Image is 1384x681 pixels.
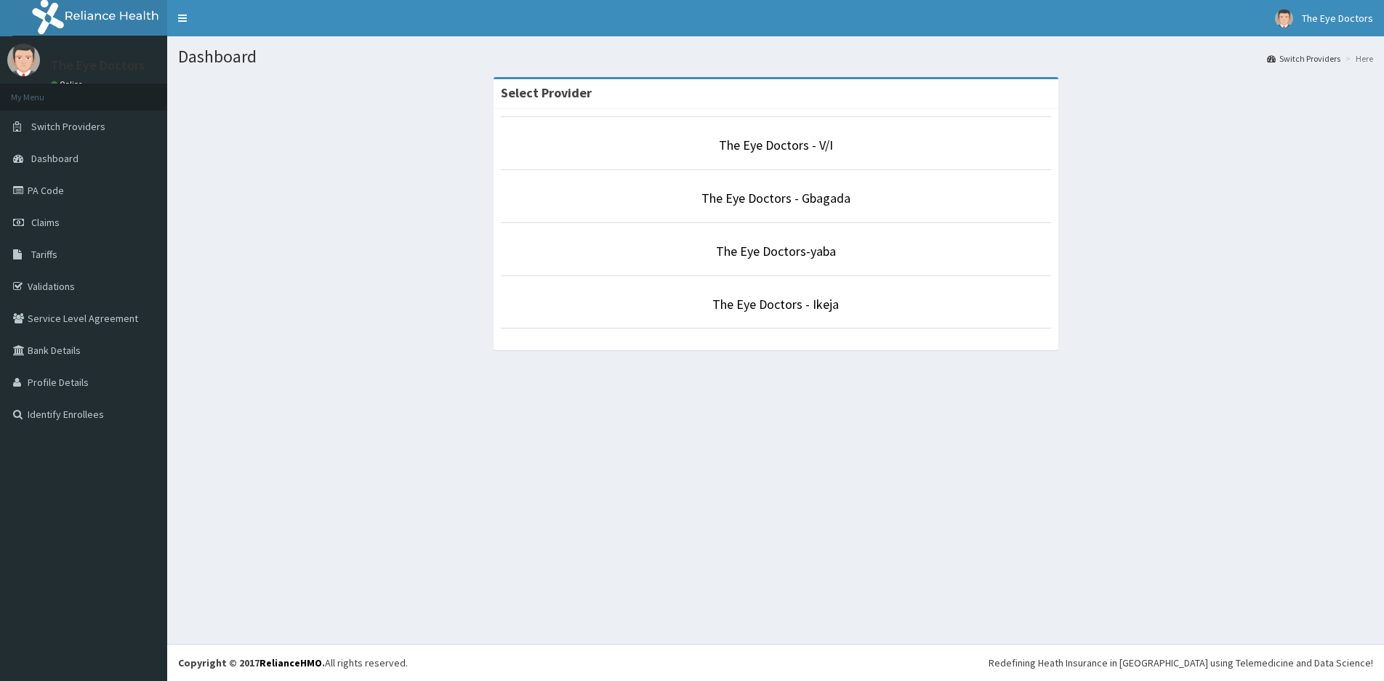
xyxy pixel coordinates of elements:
[1302,12,1373,25] span: The Eye Doctors
[51,79,86,89] a: Online
[1275,9,1293,28] img: User Image
[31,248,57,261] span: Tariffs
[716,243,836,259] a: The Eye Doctors-yaba
[167,644,1384,681] footer: All rights reserved.
[31,216,60,229] span: Claims
[1267,52,1340,65] a: Switch Providers
[719,137,833,153] a: The Eye Doctors - V/I
[701,190,850,206] a: The Eye Doctors - Gbagada
[178,47,1373,66] h1: Dashboard
[7,44,40,76] img: User Image
[31,152,79,165] span: Dashboard
[51,59,145,72] p: The Eye Doctors
[178,656,325,669] strong: Copyright © 2017 .
[501,84,592,101] strong: Select Provider
[712,296,839,313] a: The Eye Doctors - Ikeja
[259,656,322,669] a: RelianceHMO
[989,656,1373,670] div: Redefining Heath Insurance in [GEOGRAPHIC_DATA] using Telemedicine and Data Science!
[1342,52,1373,65] li: Here
[31,120,105,133] span: Switch Providers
